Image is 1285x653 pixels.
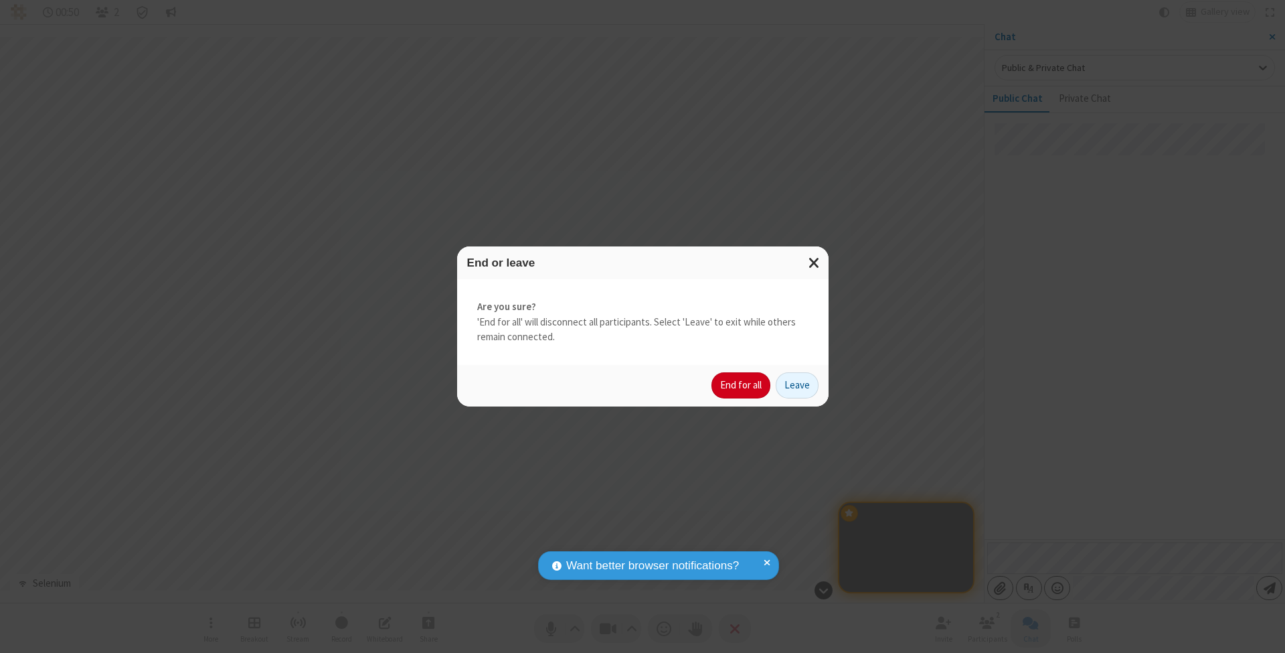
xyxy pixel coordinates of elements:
span: Want better browser notifications? [566,557,739,575]
button: End for all [711,372,770,399]
button: Close modal [800,246,829,279]
button: Leave [776,372,819,399]
div: 'End for all' will disconnect all participants. Select 'Leave' to exit while others remain connec... [457,279,829,365]
h3: End or leave [467,257,819,269]
strong: Are you sure? [477,299,808,315]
